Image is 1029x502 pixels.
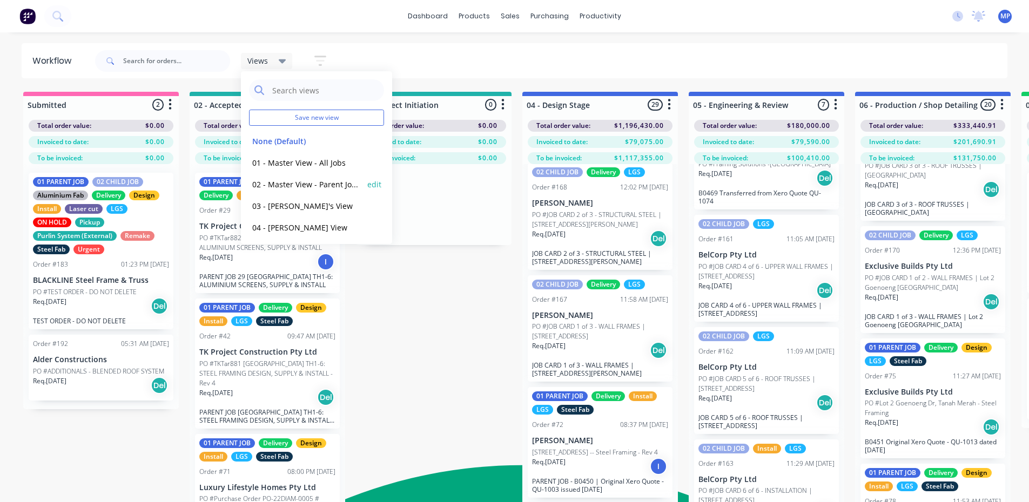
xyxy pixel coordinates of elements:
p: PO #TKTar882 [GEOGRAPHIC_DATA] TH1-6: ALUMINIUM SCREENS, SUPPLY & INSTALL [199,233,335,253]
div: 01 PARENT JOBDeliveryInstallLGSSteel FabOrder #7208:37 PM [DATE][PERSON_NAME][STREET_ADDRESS] -- ... [528,387,672,498]
div: sales [495,8,525,24]
button: edit [367,179,381,190]
p: Req. [DATE] [698,281,732,291]
span: MP [1000,11,1010,21]
span: $100,410.00 [787,153,830,163]
div: 11:27 AM [DATE] [953,371,1001,381]
div: 02 CHILD JOBDeliveryLGSOrder #16711:58 AM [DATE][PERSON_NAME]PO #JOB CARD 1 of 3 - WALL FRAMES | ... [528,275,672,382]
div: Delivery [259,303,292,313]
div: Delivery [924,343,958,352]
div: Install [237,191,265,200]
div: Del [151,377,168,394]
span: Total order value: [536,121,590,131]
p: Alder Constructions [33,355,169,364]
p: JOB CARD 4 of 6 - UPPER WALL FRAMES | [STREET_ADDRESS] [698,301,835,317]
div: 01 PARENT JOB [532,391,588,401]
div: 01 PARENT JOB02 CHILD JOBAluminium FabDeliveryDesignInstallLaser cutLGSON HOLDPickupPurlin System... [29,173,173,329]
div: I [650,458,667,475]
div: Order #163 [698,459,734,469]
div: Order #72 [532,420,563,430]
div: LGS [897,481,918,491]
div: 01 PARENT JOB [865,468,920,478]
div: 02 CHILD JOB [865,230,916,240]
div: Del [151,297,168,315]
p: B0451 Original Xero Quote - QU-1013 dated [DATE] [865,438,1001,454]
div: Order #29 [199,206,231,215]
div: Workflow [32,55,77,67]
div: Delivery [591,391,625,401]
div: Del [317,389,334,406]
p: Luxury Lifestyle Homes Pty Ltd [199,483,335,492]
p: JOB CARD 3 of 3 - ROOF TRUSSES | [GEOGRAPHIC_DATA] [865,200,1001,216]
p: JOB CARD 5 of 6 - ROOF TRUSSES | [STREET_ADDRESS] [698,413,835,430]
p: Exclusive Builds Pty Ltd [865,388,1001,397]
span: $0.00 [145,153,165,163]
button: Save new view [249,110,384,126]
span: $0.00 [145,137,165,147]
span: $0.00 [145,121,165,131]
p: Req. [DATE] [698,169,732,179]
span: Invoiced to date: [703,137,754,147]
div: LGS [231,316,252,326]
span: Total order value: [204,121,258,131]
div: 01 PARENT JOB [199,177,255,187]
p: PO #JOB CARD 2 of 3 - STRUCTURAL STEEL | [STREET_ADDRESS][PERSON_NAME] [532,210,668,229]
div: Design [961,468,992,478]
p: JOB CARD 2 of 3 - STRUCTURAL STEEL | [STREET_ADDRESS][PERSON_NAME] [532,249,668,266]
div: purchasing [525,8,574,24]
span: To be invoiced: [204,153,249,163]
div: 01:23 PM [DATE] [121,260,169,269]
div: Del [983,418,1000,436]
p: PO #JOB CARD 1 of 3 - WALL FRAMES | [STREET_ADDRESS] [532,322,668,341]
div: 01 PARENT JOB [199,438,255,448]
div: Del [816,169,833,187]
div: Delivery [587,167,620,177]
p: TK Project Construction Pty Ltd [199,222,335,231]
div: LGS [624,167,645,177]
p: Req. [DATE] [698,394,732,403]
a: dashboard [402,8,453,24]
input: Search views [271,79,379,101]
div: 02 CHILD JOB [698,331,749,341]
div: 12:36 PM [DATE] [953,246,1001,255]
div: 02 CHILD JOBDeliveryLGSOrder #17012:36 PM [DATE]Exclusive Builds Pty LtdPO #JOB CARD 1 of 2 - WAL... [860,226,1005,333]
div: Steel Fab [557,405,594,415]
p: BelCorp Pty Ltd [698,475,835,484]
div: 01 PARENT JOB [865,343,920,352]
div: Del [816,282,833,299]
div: Delivery [924,468,958,478]
div: 08:00 PM [DATE] [287,467,335,477]
div: LGS [957,230,978,240]
p: Exclusive Builds Pty Ltd [865,262,1001,271]
p: PO #Framing Solutions -[GEOGRAPHIC_DATA] [698,159,831,169]
span: Total order value: [703,121,757,131]
div: Steel Fab [256,316,293,326]
div: Order #183 [33,260,68,269]
div: Install [199,452,227,462]
div: Del [983,181,1000,198]
p: TEST ORDER - DO NOT DELETE [33,317,169,325]
span: To be invoiced: [370,153,415,163]
p: [PERSON_NAME] [532,199,668,208]
p: PO #JOB CARD 3 of 3 - ROOF TRUSSES | [GEOGRAPHIC_DATA] [865,161,1001,180]
div: LGS [785,444,806,453]
button: None (Default) [249,135,364,147]
div: Design [296,438,326,448]
div: 02 CHILD JOB [698,219,749,229]
span: To be invoiced: [37,153,83,163]
div: Design [129,191,159,200]
span: To be invoiced: [869,153,914,163]
div: 02 CHILD JOB [532,280,583,289]
div: Purlin System (External) [33,231,117,241]
p: PO #JOB CARD 4 of 6 - UPPER WALL FRAMES | [STREET_ADDRESS] [698,262,835,281]
div: Design [296,303,326,313]
div: Order #167 [532,295,567,304]
span: Invoiced to date: [204,137,255,147]
div: LGS [865,356,886,366]
button: 02 - Master View - Parent Jobs Only [249,178,364,191]
div: I [317,253,334,270]
div: 11:05 AM [DATE] [786,234,835,244]
p: PO #JOB CARD 5 of 6 - ROOF TRUSSES | [STREET_ADDRESS] [698,374,835,394]
div: Laser cut [65,204,103,214]
span: $79,590.00 [791,137,830,147]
